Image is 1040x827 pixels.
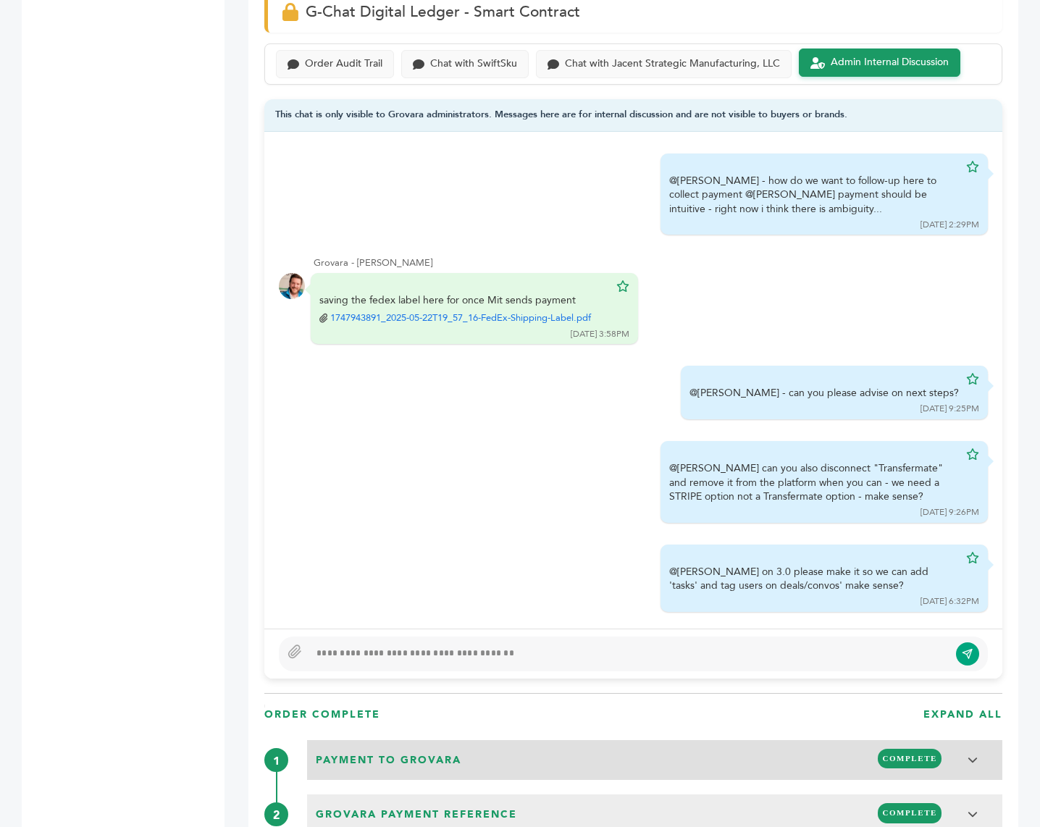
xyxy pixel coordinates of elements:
div: This chat is only visible to Grovara administrators. Messages here are for internal discussion an... [264,99,1002,132]
div: @[PERSON_NAME] - can you please advise on next steps? [689,386,959,400]
span: G-Chat Digital Ledger - Smart Contract [306,1,580,22]
div: Order Audit Trail [305,58,382,70]
div: saving the fedex label here for once Mit sends payment [319,293,609,326]
div: [DATE] 2:29PM [921,219,979,231]
div: @[PERSON_NAME] can you also disconnect "Transfermate" and remove it from the platform when you ca... [669,461,959,504]
div: [DATE] 3:58PM [571,328,629,340]
a: 1747943891_2025-05-22T19_57_16-FedEx-Shipping-Label.pdf [330,311,591,324]
h3: ORDER COMPLETE [264,708,380,722]
div: Grovara - [PERSON_NAME] [314,256,988,269]
h3: EXPAND ALL [923,708,1002,722]
span: COMPLETE [878,749,942,768]
div: Chat with Jacent Strategic Manufacturing, LLC [565,58,780,70]
span: COMPLETE [878,803,942,823]
div: [DATE] 6:32PM [921,595,979,608]
div: @[PERSON_NAME] on 3.0 please make it so we can add 'tasks' and tag users on deals/convos' make se... [669,565,959,593]
div: [DATE] 9:25PM [921,403,979,415]
div: @[PERSON_NAME] - how do we want to follow-up here to collect payment @[PERSON_NAME] payment shoul... [669,174,959,217]
div: Chat with SwiftSku [430,58,517,70]
div: [DATE] 9:26PM [921,506,979,519]
span: Grovara Payment Reference [311,803,521,826]
span: Payment to Grovara [311,749,466,772]
div: Admin Internal Discussion [831,56,949,69]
